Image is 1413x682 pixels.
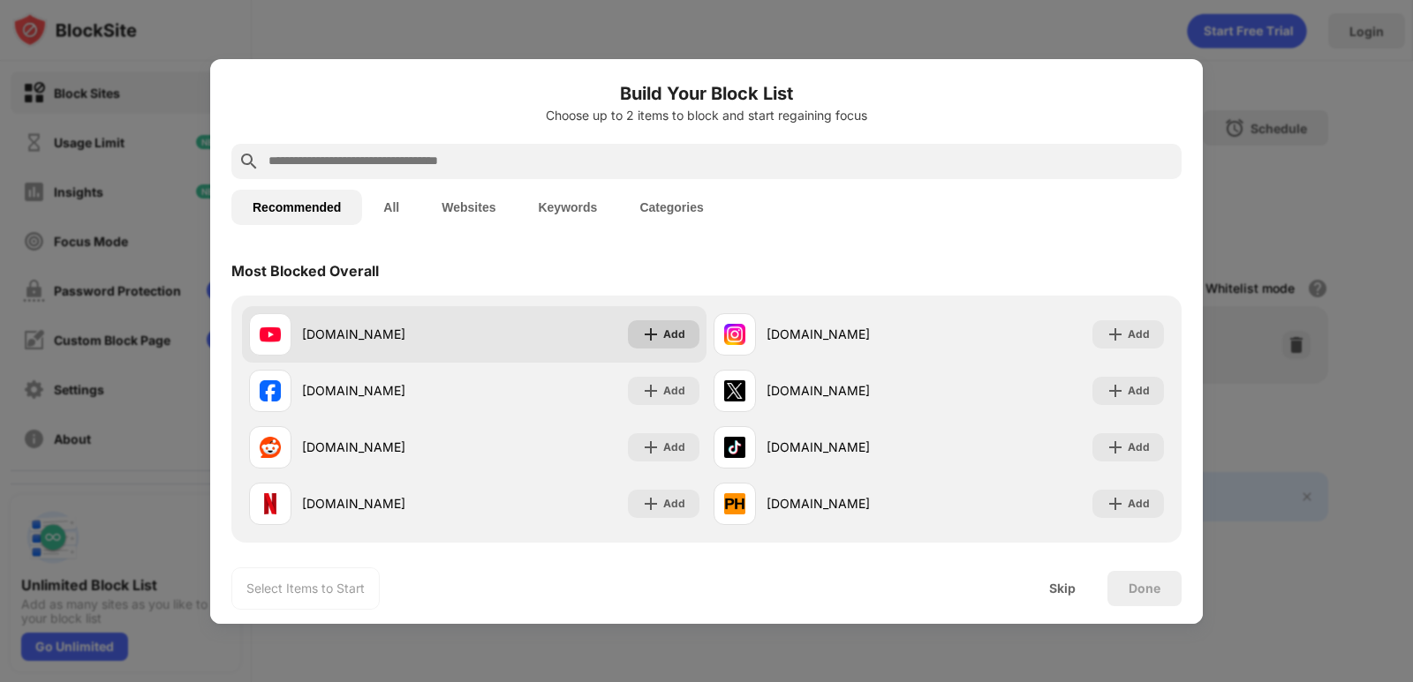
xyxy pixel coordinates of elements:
[663,495,685,513] div: Add
[618,190,724,225] button: Categories
[724,380,745,401] img: favicons
[302,381,474,400] div: [DOMAIN_NAME]
[724,493,745,514] img: favicons
[260,493,281,514] img: favicons
[517,190,618,225] button: Keywords
[767,381,939,400] div: [DOMAIN_NAME]
[1128,326,1150,343] div: Add
[767,494,939,513] div: [DOMAIN_NAME]
[1128,382,1150,400] div: Add
[767,325,939,343] div: [DOMAIN_NAME]
[260,437,281,458] img: favicons
[724,437,745,458] img: favicons
[1049,581,1076,596] div: Skip
[1129,581,1160,596] div: Done
[238,151,260,172] img: search.svg
[231,262,379,280] div: Most Blocked Overall
[260,380,281,401] img: favicons
[246,580,365,597] div: Select Items to Start
[420,190,517,225] button: Websites
[231,190,362,225] button: Recommended
[302,438,474,456] div: [DOMAIN_NAME]
[302,494,474,513] div: [DOMAIN_NAME]
[1128,438,1150,456] div: Add
[724,324,745,345] img: favicons
[663,382,685,400] div: Add
[302,325,474,343] div: [DOMAIN_NAME]
[1128,495,1150,513] div: Add
[767,438,939,456] div: [DOMAIN_NAME]
[231,80,1182,107] h6: Build Your Block List
[663,438,685,456] div: Add
[231,109,1182,123] div: Choose up to 2 items to block and start regaining focus
[362,190,420,225] button: All
[260,324,281,345] img: favicons
[663,326,685,343] div: Add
